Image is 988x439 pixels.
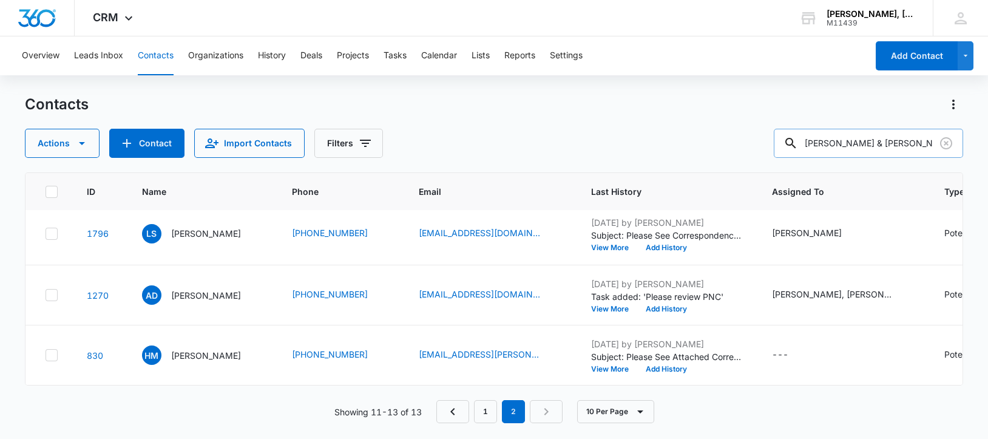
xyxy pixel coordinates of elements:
[171,227,241,240] p: [PERSON_NAME]
[637,305,695,313] button: Add History
[419,185,544,198] span: Email
[591,290,743,303] p: Task added: 'Please review PNC'
[550,36,583,75] button: Settings
[474,400,497,423] a: Page 1
[142,345,161,365] span: HM
[419,348,562,362] div: Email - heather.terri.2011@gmail.com - Select to Edit Field
[142,224,263,243] div: Name - Loisann SHANNON - Select to Edit Field
[292,185,372,198] span: Phone
[194,129,305,158] button: Import Contacts
[292,226,390,241] div: Phone - (423) 667-6699 - Select to Edit Field
[637,244,695,251] button: Add History
[772,288,915,302] div: Assigned To - Joshua Weiss, Rachel Teleis - Select to Edit Field
[142,285,263,305] div: Name - Ashley Davis - Select to Edit Field
[591,366,637,373] button: View More
[436,400,563,423] nav: Pagination
[591,185,725,198] span: Last History
[827,9,915,19] div: account name
[419,226,562,241] div: Email - loisannshannon@gmail.com - Select to Edit Field
[138,36,174,75] button: Contacts
[188,36,243,75] button: Organizations
[292,226,368,239] a: [PHONE_NUMBER]
[591,338,743,350] p: [DATE] by [PERSON_NAME]
[504,36,535,75] button: Reports
[436,400,469,423] a: Previous Page
[944,95,963,114] button: Actions
[772,348,788,362] div: ---
[419,348,540,361] a: [EMAIL_ADDRESS][PERSON_NAME][DOMAIN_NAME]
[419,288,562,302] div: Email - blbennett98@yahoo.com - Select to Edit Field
[591,244,637,251] button: View More
[577,400,654,423] button: 10 Per Page
[876,41,958,70] button: Add Contact
[25,95,89,114] h1: Contacts
[502,400,525,423] em: 2
[300,36,322,75] button: Deals
[142,285,161,305] span: AD
[171,289,241,302] p: [PERSON_NAME]
[93,11,118,24] span: CRM
[142,224,161,243] span: LS
[421,36,457,75] button: Calendar
[142,345,263,365] div: Name - Heather McNish - Select to Edit Field
[591,305,637,313] button: View More
[87,185,95,198] span: ID
[384,36,407,75] button: Tasks
[25,129,100,158] button: Actions
[292,288,390,302] div: Phone - (423) 355-4298 - Select to Edit Field
[591,350,743,363] p: Subject: Please See Attached Correspondence from [PERSON_NAME] | [PERSON_NAME], [PERSON_NAME] & [...
[258,36,286,75] button: History
[292,288,368,301] a: [PHONE_NUMBER]
[772,185,898,198] span: Assigned To
[772,226,864,241] div: Assigned To - Nathaniel Goggans - Select to Edit Field
[772,348,810,362] div: Assigned To - - Select to Edit Field
[171,349,241,362] p: [PERSON_NAME]
[87,290,109,301] a: Navigate to contact details page for Ashley Davis
[772,226,842,239] div: [PERSON_NAME]
[292,348,390,362] div: Phone - (423) 432-6793 - Select to Edit Field
[827,19,915,27] div: account id
[292,348,368,361] a: [PHONE_NUMBER]
[472,36,490,75] button: Lists
[419,288,540,301] a: [EMAIL_ADDRESS][DOMAIN_NAME]
[334,406,422,418] p: Showing 11-13 of 13
[936,134,956,153] button: Clear
[87,350,103,361] a: Navigate to contact details page for Heather McNish
[591,229,743,242] p: Subject: Please See Correspondence from [PERSON_NAME] | [PERSON_NAME], [PERSON_NAME] & [PERSON_NA...
[591,277,743,290] p: [DATE] by [PERSON_NAME]
[337,36,369,75] button: Projects
[772,288,893,301] div: [PERSON_NAME], [PERSON_NAME]
[591,216,743,229] p: [DATE] by [PERSON_NAME]
[774,129,963,158] input: Search Contacts
[314,129,383,158] button: Filters
[109,129,184,158] button: Add Contact
[22,36,59,75] button: Overview
[637,366,695,373] button: Add History
[74,36,123,75] button: Leads Inbox
[419,226,540,239] a: [EMAIL_ADDRESS][DOMAIN_NAME]
[87,228,109,239] a: Navigate to contact details page for Loisann SHANNON
[142,185,245,198] span: Name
